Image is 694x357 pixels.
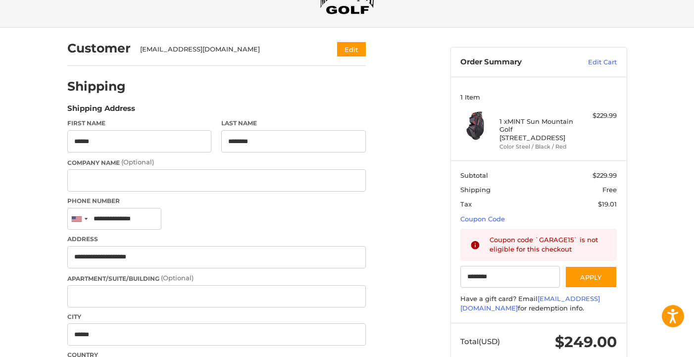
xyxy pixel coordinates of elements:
h2: Shipping [67,79,126,94]
h3: Order Summary [460,57,567,67]
li: Color Steel / Black / Red [499,143,575,151]
small: (Optional) [161,274,194,282]
span: $249.00 [555,333,617,351]
span: $19.01 [598,200,617,208]
iframe: Google Customer Reviews [612,330,694,357]
label: Company Name [67,157,366,167]
h3: 1 Item [460,93,617,101]
label: Phone Number [67,197,366,205]
button: Apply [565,266,617,288]
span: $229.99 [593,171,617,179]
label: Address [67,235,366,244]
button: Edit [337,42,366,56]
span: Free [602,186,617,194]
label: First Name [67,119,212,128]
span: Total (USD) [460,337,500,346]
div: Coupon code `GARAGE15` is not eligible for this checkout [490,235,607,255]
div: United States: +1 [68,208,91,230]
span: Subtotal [460,171,488,179]
div: [EMAIL_ADDRESS][DOMAIN_NAME] [140,45,318,54]
label: City [67,312,366,321]
h4: 1 x MINT Sun Mountain Golf [STREET_ADDRESS] [499,117,575,142]
label: Last Name [221,119,366,128]
label: Apartment/Suite/Building [67,273,366,283]
legend: Shipping Address [67,103,135,119]
input: Gift Certificate or Coupon Code [460,266,560,288]
a: Edit Cart [567,57,617,67]
div: Have a gift card? Email for redemption info. [460,294,617,313]
span: Tax [460,200,472,208]
span: Shipping [460,186,491,194]
a: Coupon Code [460,215,505,223]
h2: Customer [67,41,131,56]
div: $229.99 [578,111,617,121]
small: (Optional) [121,158,154,166]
